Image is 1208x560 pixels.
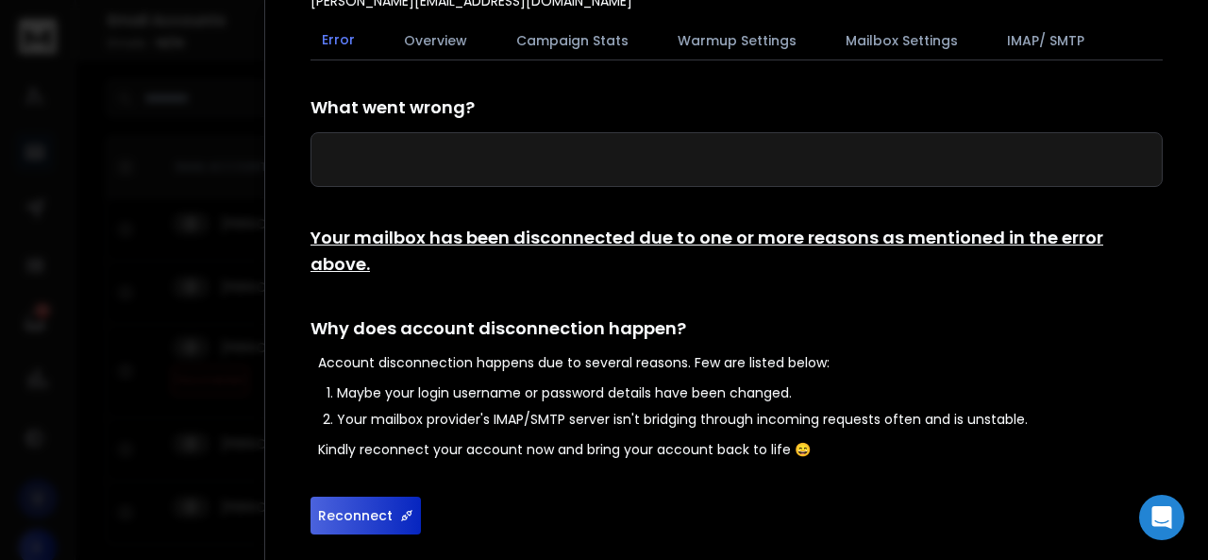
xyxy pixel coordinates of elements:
p: Kindly reconnect your account now and bring your account back to life 😄 [318,440,1163,459]
button: Mailbox Settings [834,20,969,61]
button: Error [310,19,366,62]
button: Reconnect [310,497,421,535]
li: Maybe your login username or password details have been changed. [337,383,1163,402]
button: IMAP/ SMTP [996,20,1096,61]
button: Overview [393,20,478,61]
button: Warmup Settings [666,20,808,61]
h1: What went wrong? [310,94,1163,121]
div: Open Intercom Messenger [1139,495,1184,540]
button: Campaign Stats [505,20,640,61]
li: Your mailbox provider's IMAP/SMTP server isn't bridging through incoming requests often and is un... [337,410,1163,429]
h1: Your mailbox has been disconnected due to one or more reasons as mentioned in the error above. [310,225,1163,278]
h1: Why does account disconnection happen? [310,315,1163,342]
p: Account disconnection happens due to several reasons. Few are listed below: [318,353,1163,372]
